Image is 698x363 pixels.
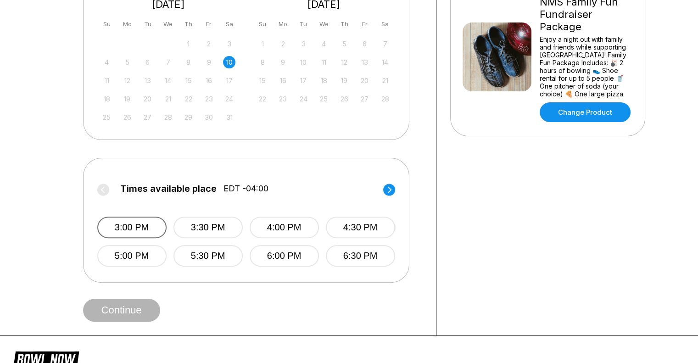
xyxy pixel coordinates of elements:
div: Not available Friday, February 13th, 2026 [358,56,371,68]
div: Not available Tuesday, February 10th, 2026 [297,56,310,68]
div: Not available Tuesday, January 27th, 2026 [141,111,154,123]
img: NMS Family Fun Fundraiser Package [463,22,531,91]
div: month 2026-01 [100,37,237,123]
div: Not available Wednesday, January 28th, 2026 [162,111,174,123]
div: Not available Friday, January 9th, 2026 [203,56,215,68]
div: Not available Tuesday, February 3rd, 2026 [297,38,310,50]
div: Not available Monday, January 12th, 2026 [121,74,134,87]
div: Not available Monday, February 2nd, 2026 [277,38,289,50]
div: Not available Sunday, January 18th, 2026 [101,93,113,105]
div: Not available Monday, February 23rd, 2026 [277,93,289,105]
div: Not available Saturday, January 24th, 2026 [223,93,235,105]
div: Not available Sunday, February 15th, 2026 [257,74,269,87]
button: 3:30 PM [173,217,243,238]
div: Th [338,18,351,30]
div: month 2026-02 [255,37,393,105]
div: Mo [121,18,134,30]
div: Not available Saturday, February 14th, 2026 [379,56,391,68]
div: Not available Thursday, February 19th, 2026 [338,74,351,87]
div: Not available Sunday, February 8th, 2026 [257,56,269,68]
div: Not available Friday, January 23rd, 2026 [203,93,215,105]
div: Not available Monday, February 16th, 2026 [277,74,289,87]
div: Not available Thursday, February 5th, 2026 [338,38,351,50]
span: EDT -04:00 [223,184,268,194]
a: Change Product [540,102,631,122]
div: Tu [297,18,310,30]
div: We [162,18,174,30]
div: Not available Friday, January 30th, 2026 [203,111,215,123]
div: Not available Thursday, January 29th, 2026 [182,111,195,123]
div: Sa [223,18,235,30]
div: Not available Thursday, January 1st, 2026 [182,38,195,50]
div: Th [182,18,195,30]
button: 3:00 PM [97,217,167,238]
div: Not available Tuesday, January 13th, 2026 [141,74,154,87]
button: 5:00 PM [97,245,167,267]
div: Not available Wednesday, February 4th, 2026 [318,38,330,50]
div: Not available Saturday, January 17th, 2026 [223,74,235,87]
div: Not available Wednesday, February 25th, 2026 [318,93,330,105]
div: Not available Sunday, February 1st, 2026 [257,38,269,50]
div: Not available Friday, February 20th, 2026 [358,74,371,87]
div: Not available Saturday, January 3rd, 2026 [223,38,235,50]
div: Not available Wednesday, February 11th, 2026 [318,56,330,68]
div: Choose Saturday, January 10th, 2026 [223,56,235,68]
div: Not available Thursday, January 8th, 2026 [182,56,195,68]
div: Not available Friday, January 16th, 2026 [203,74,215,87]
div: Not available Monday, January 26th, 2026 [121,111,134,123]
button: 6:30 PM [326,245,395,267]
div: We [318,18,330,30]
div: Not available Thursday, January 15th, 2026 [182,74,195,87]
div: Not available Wednesday, February 18th, 2026 [318,74,330,87]
div: Tu [141,18,154,30]
div: Not available Sunday, January 11th, 2026 [101,74,113,87]
div: Not available Sunday, January 4th, 2026 [101,56,113,68]
button: 5:30 PM [173,245,243,267]
div: Not available Tuesday, January 20th, 2026 [141,93,154,105]
div: Not available Saturday, February 21st, 2026 [379,74,391,87]
div: Not available Saturday, February 7th, 2026 [379,38,391,50]
div: Not available Friday, February 6th, 2026 [358,38,371,50]
div: Not available Friday, February 27th, 2026 [358,93,371,105]
div: Not available Sunday, January 25th, 2026 [101,111,113,123]
button: 4:30 PM [326,217,395,238]
div: Not available Thursday, February 12th, 2026 [338,56,351,68]
div: Mo [277,18,289,30]
div: Sa [379,18,391,30]
div: Not available Tuesday, February 17th, 2026 [297,74,310,87]
div: Enjoy a night out with family and friends while supporting [GEOGRAPHIC_DATA]! Family Fun Package ... [540,35,633,98]
div: Not available Monday, January 5th, 2026 [121,56,134,68]
div: Not available Sunday, February 22nd, 2026 [257,93,269,105]
div: Not available Friday, January 2nd, 2026 [203,38,215,50]
div: Fr [358,18,371,30]
div: Not available Wednesday, January 7th, 2026 [162,56,174,68]
button: 4:00 PM [250,217,319,238]
button: 6:00 PM [250,245,319,267]
div: Not available Thursday, February 26th, 2026 [338,93,351,105]
div: Not available Tuesday, February 24th, 2026 [297,93,310,105]
div: Not available Monday, February 9th, 2026 [277,56,289,68]
div: Not available Tuesday, January 6th, 2026 [141,56,154,68]
div: Not available Monday, January 19th, 2026 [121,93,134,105]
div: Fr [203,18,215,30]
div: Not available Saturday, February 28th, 2026 [379,93,391,105]
span: Times available place [120,184,217,194]
div: Not available Wednesday, January 14th, 2026 [162,74,174,87]
div: Not available Wednesday, January 21st, 2026 [162,93,174,105]
div: Su [257,18,269,30]
div: Not available Saturday, January 31st, 2026 [223,111,235,123]
div: Not available Thursday, January 22nd, 2026 [182,93,195,105]
div: Su [101,18,113,30]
